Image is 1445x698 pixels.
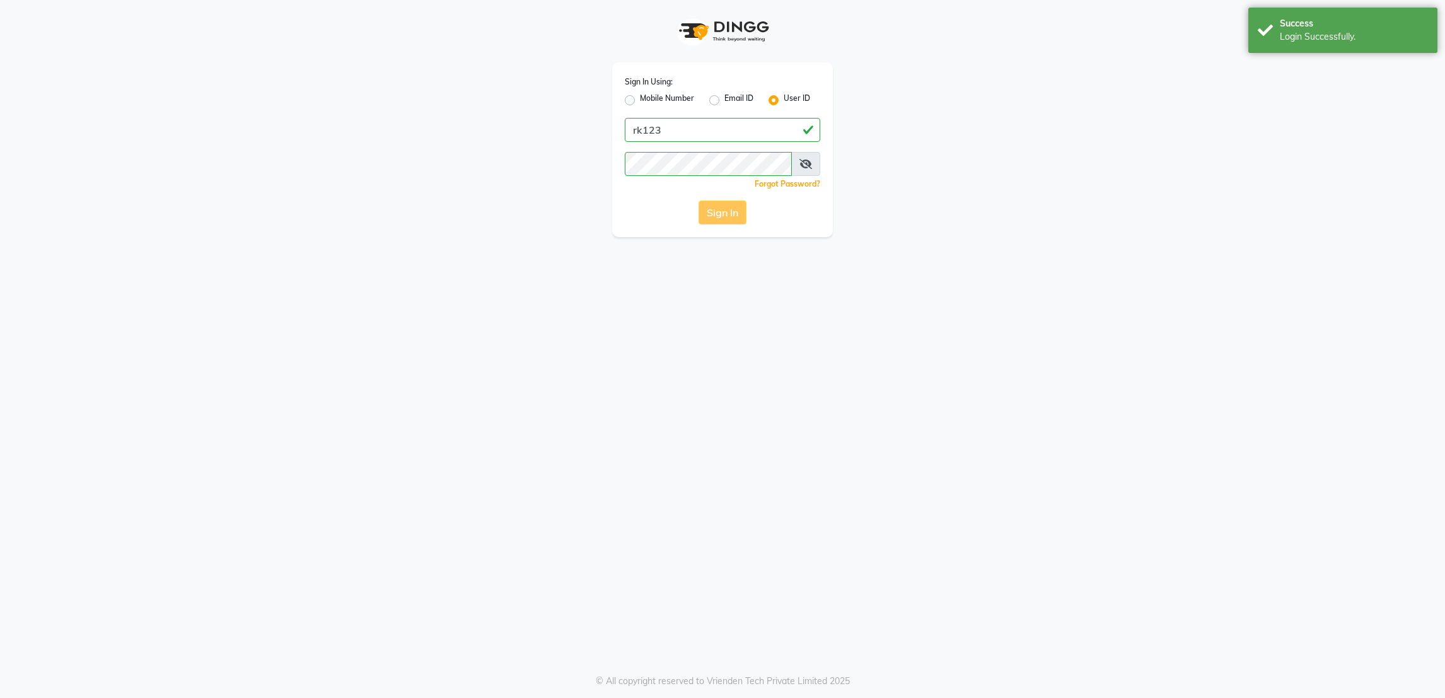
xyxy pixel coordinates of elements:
label: Sign In Using: [625,76,673,88]
a: Forgot Password? [755,179,820,189]
input: Username [625,118,820,142]
div: Success [1280,17,1428,30]
label: Email ID [724,93,753,108]
label: Mobile Number [640,93,694,108]
label: User ID [784,93,810,108]
div: Login Successfully. [1280,30,1428,44]
input: Username [625,152,792,176]
img: logo1.svg [672,13,773,50]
